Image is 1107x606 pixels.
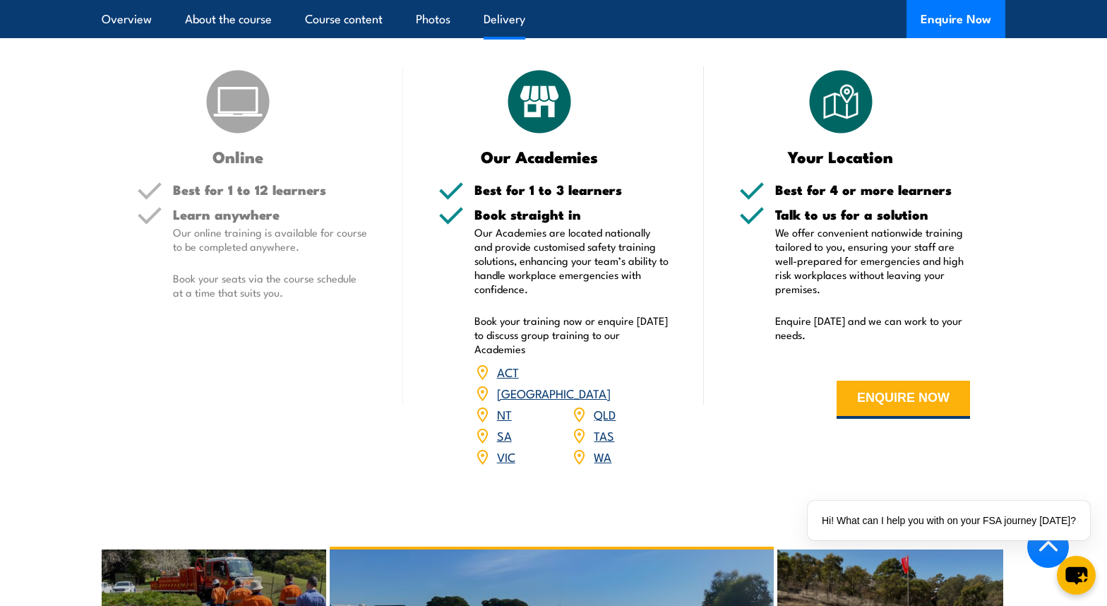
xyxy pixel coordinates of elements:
h3: Our Academies [438,148,641,165]
h3: Online [137,148,340,165]
a: VIC [497,448,515,465]
a: WA [594,448,611,465]
h5: Best for 1 to 3 learners [474,183,669,196]
h5: Book straight in [474,208,669,221]
h5: Learn anywhere [173,208,368,221]
a: QLD [594,405,616,422]
p: We offer convenient nationwide training tailored to you, ensuring your staff are well-prepared fo... [775,225,970,296]
h3: Your Location [739,148,942,165]
p: Enquire [DATE] and we can work to your needs. [775,314,970,342]
a: SA [497,427,512,444]
a: ACT [497,363,519,380]
a: NT [497,405,512,422]
p: Our online training is available for course to be completed anywhere. [173,225,368,254]
p: Our Academies are located nationally and provide customised safety training solutions, enhancing ... [474,225,669,296]
p: Book your seats via the course schedule at a time that suits you. [173,271,368,299]
p: Book your training now or enquire [DATE] to discuss group training to our Academies [474,314,669,356]
a: [GEOGRAPHIC_DATA] [497,384,611,401]
h5: Best for 4 or more learners [775,183,970,196]
div: Hi! What can I help you with on your FSA journey [DATE]? [808,501,1090,540]
button: chat-button [1057,556,1096,595]
h5: Best for 1 to 12 learners [173,183,368,196]
a: TAS [594,427,614,444]
h5: Talk to us for a solution [775,208,970,221]
button: ENQUIRE NOW [837,381,970,419]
